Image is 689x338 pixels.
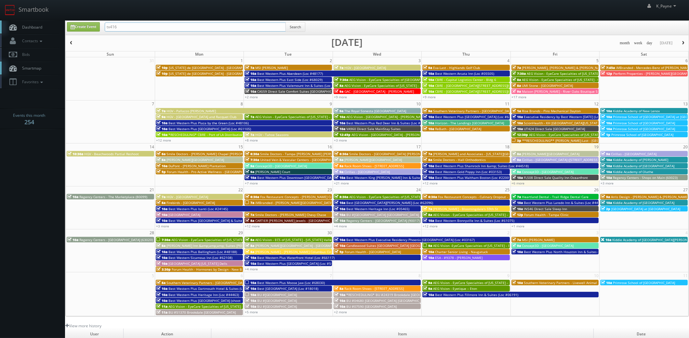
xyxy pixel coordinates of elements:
span: Fox Restaurant Concepts - [PERSON_NAME] Cocina - [GEOGRAPHIC_DATA] [260,195,374,199]
span: 9a [245,169,254,174]
span: Smile Doctors - [PERSON_NAME] Chapel [PERSON_NAME] Orthodontic [166,152,275,156]
span: Kiddie Academy of Olathe [613,169,653,174]
span: IN546 Direct Sale Sleep Inn [524,207,567,211]
span: 10a [601,164,612,168]
a: +12 more [156,138,171,142]
span: 7:30a [245,157,259,162]
span: 10a [156,207,167,211]
span: 10a [245,261,256,266]
span: 1a [512,109,521,113]
span: Regency Centers - Shops on Main (60023) [613,175,678,180]
span: 6a [156,152,166,156]
span: 10a [156,255,167,260]
span: Firebirds - [GEOGRAPHIC_DATA] [166,200,215,205]
span: UMI Stone - [GEOGRAPHIC_DATA] [522,83,573,88]
span: AEG Vision - EyeCare Specialties of [US_STATE] – EyeCare in [GEOGRAPHIC_DATA] [255,115,381,119]
a: +7 more [245,181,258,185]
span: 9a [601,152,610,156]
span: 10a [334,200,345,205]
span: 10a [423,169,434,174]
span: 10a [156,164,167,168]
span: 8a [334,164,343,168]
a: +3 more [601,181,614,185]
span: 10a [601,127,612,131]
span: Best Western Plus Waterfront Hotel (Loc #66117) [257,255,335,260]
span: Best Western Plus [GEOGRAPHIC_DATA] (Loc #50153) [257,261,340,266]
span: 10a [334,175,345,180]
span: Best Western Plus [GEOGRAPHIC_DATA] (Loc #64008) [435,115,518,119]
span: Candlewood Suites [GEOGRAPHIC_DATA] [GEOGRAPHIC_DATA] [346,243,442,248]
a: +4 more [334,224,347,228]
span: Concept3D - [GEOGRAPHIC_DATA] [255,164,307,168]
span: 10a [423,218,434,223]
span: [GEOGRAPHIC_DATA] [US_STATE] Dells [168,261,227,266]
span: AEG Vision - EyeCare Specialties of [US_STATE] – [PERSON_NAME] Eye Care [433,280,550,285]
span: Best Western Plus Plaza by the Green (Loc #48106) [168,121,249,125]
span: Rack Room Shoes - [STREET_ADDRESS] [344,164,404,168]
span: 2p [601,207,610,211]
span: 10a [334,212,345,217]
span: Best Western Plus Bellingham (Loc #48188) [168,250,237,254]
span: 6:30a [423,195,437,199]
span: Eva-Last - Highlands Golf Club [433,65,480,70]
span: 12:45p [334,132,351,137]
span: 5p [156,169,166,174]
span: 8a [512,83,521,88]
span: 10a [334,218,345,223]
span: 8:30a [334,195,348,199]
span: 7a [512,237,521,242]
span: Kiddie Academy of [GEOGRAPHIC_DATA] [613,164,674,168]
span: [US_STATE] de [GEOGRAPHIC_DATA] - [GEOGRAPHIC_DATA] [169,71,258,76]
span: 10a [601,115,612,119]
span: 12p [512,212,523,217]
span: Forum Health - [GEOGRAPHIC_DATA] [345,250,401,254]
span: Horizon - The Landings [GEOGRAPHIC_DATA] [435,121,504,125]
span: Southern Veterinary Partners - [GEOGRAPHIC_DATA] [166,280,247,285]
span: 10a [334,121,345,125]
span: 10a [601,280,612,285]
span: 10p [156,65,168,70]
span: 8a [245,243,254,248]
button: day [644,39,655,47]
span: Kiddie Academy of New Lenox [613,109,660,113]
span: Cirillas - [GEOGRAPHIC_DATA] ([STREET_ADDRESS]) [522,157,600,162]
span: 10a [334,207,345,211]
span: 9a [334,89,343,94]
span: AEG Vision - [GEOGRAPHIC_DATA] - [PERSON_NAME][GEOGRAPHIC_DATA] [346,115,458,119]
button: week [632,39,645,47]
span: 9a [334,169,343,174]
span: 7:30a [334,77,348,82]
span: Best Western Arcata Inn (Loc #05505) [435,71,494,76]
span: 10a [423,164,434,168]
span: MSI [PERSON_NAME] [255,65,288,70]
span: Regency Centers - The Marketplace (80099) [79,195,147,199]
span: 10a [156,218,167,223]
span: 10:30a [67,152,83,156]
span: AEG Vision - ECS of [US_STATE] - [US_STATE] Valley Family Eye Care [255,237,359,242]
span: 10a [156,250,167,254]
span: HGV - Pallazzo [PERSON_NAME] [166,109,216,113]
span: [PERSON_NAME][GEOGRAPHIC_DATA] [166,157,224,162]
span: Best Western Plus [GEOGRAPHIC_DATA] & Suites (Loc #61086) [168,218,265,223]
span: BU #[GEOGRAPHIC_DATA] [GEOGRAPHIC_DATA] [346,212,419,217]
span: Southern Veterinary Partners - [GEOGRAPHIC_DATA][PERSON_NAME] [433,109,539,113]
span: Rise Brands - Pins Mechanical Dayton [522,109,581,113]
span: 8a [512,77,521,82]
span: 10a [512,200,523,205]
a: +1 more [512,224,525,228]
span: 9a [423,243,432,248]
span: CARTIER [PERSON_NAME] Jewels - [GEOGRAPHIC_DATA] [255,218,340,223]
span: Forum Health - Hormones by Design - New Braunfels Clinic [172,267,264,272]
span: 10a [601,121,612,125]
span: UT424 Direct Sale [GEOGRAPHIC_DATA] [524,127,585,131]
span: AEG Vision - EyeCare Specialties of [US_STATE] – Southwest Orlando Eye Care [171,237,292,242]
span: AEG Vision - EyeCare Specialties of [US_STATE] – Cascade Family Eye Care [529,132,644,137]
span: Best [GEOGRAPHIC_DATA][PERSON_NAME] (Loc #62096) [346,200,433,205]
span: 10a [423,175,434,180]
span: Best [GEOGRAPHIC_DATA] (Loc #18018) [257,286,318,291]
span: 7a [245,65,254,70]
span: 3:30p [156,267,171,272]
span: 10a [245,286,256,291]
span: 9a [512,157,521,162]
span: AEG Vision - EyeCare Specialties of [GEOGRAPHIC_DATA][US_STATE] - [GEOGRAPHIC_DATA] [349,77,488,82]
